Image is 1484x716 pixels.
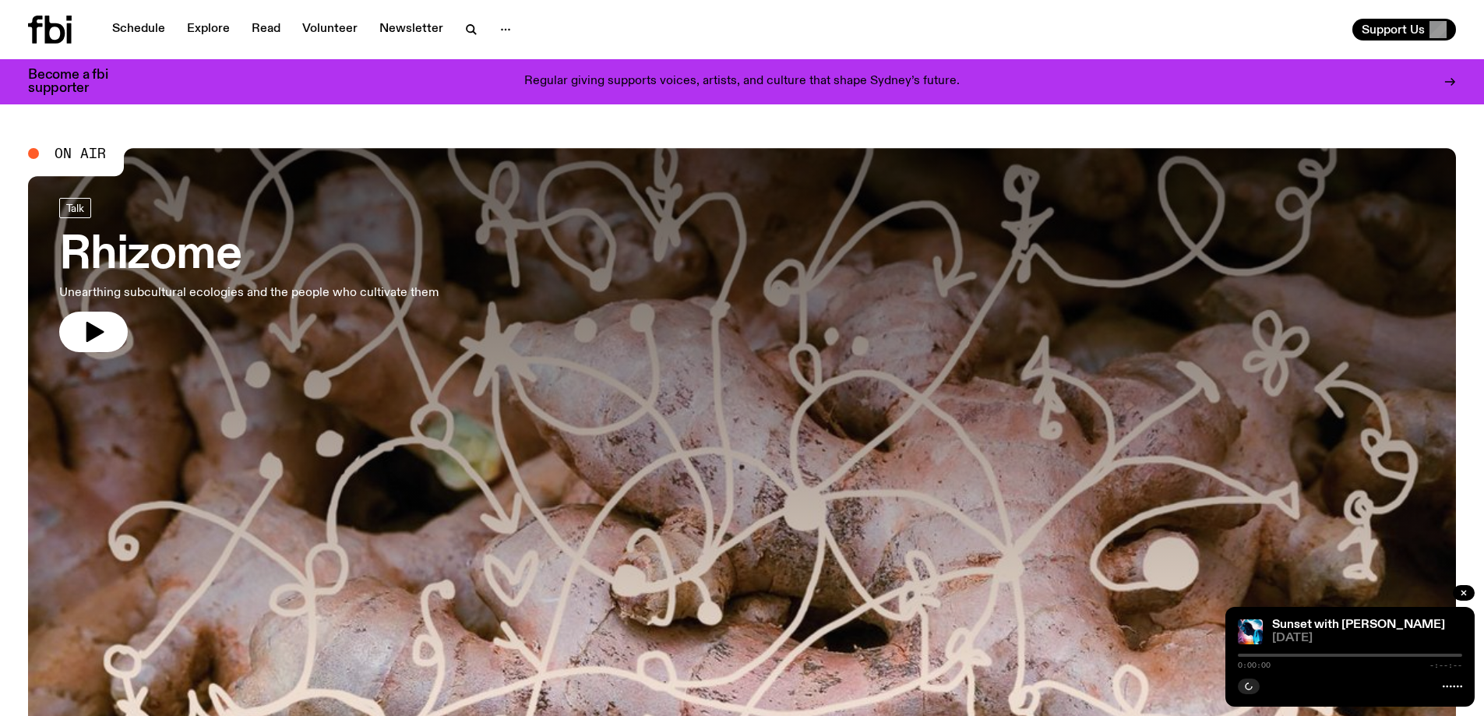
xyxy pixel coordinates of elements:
[178,19,239,41] a: Explore
[524,75,960,89] p: Regular giving supports voices, artists, and culture that shape Sydney’s future.
[59,284,439,302] p: Unearthing subcultural ecologies and the people who cultivate them
[103,19,174,41] a: Schedule
[1362,23,1425,37] span: Support Us
[55,146,106,160] span: On Air
[28,69,128,95] h3: Become a fbi supporter
[59,234,439,277] h3: Rhizome
[1272,619,1445,631] a: Sunset with [PERSON_NAME]
[1429,661,1462,669] span: -:--:--
[66,202,84,213] span: Talk
[1238,661,1271,669] span: 0:00:00
[1352,19,1456,41] button: Support Us
[1272,633,1462,644] span: [DATE]
[59,198,439,352] a: RhizomeUnearthing subcultural ecologies and the people who cultivate them
[1238,619,1263,644] img: Simon Caldwell stands side on, looking downwards. He has headphones on. Behind him is a brightly ...
[59,198,91,218] a: Talk
[370,19,453,41] a: Newsletter
[293,19,367,41] a: Volunteer
[242,19,290,41] a: Read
